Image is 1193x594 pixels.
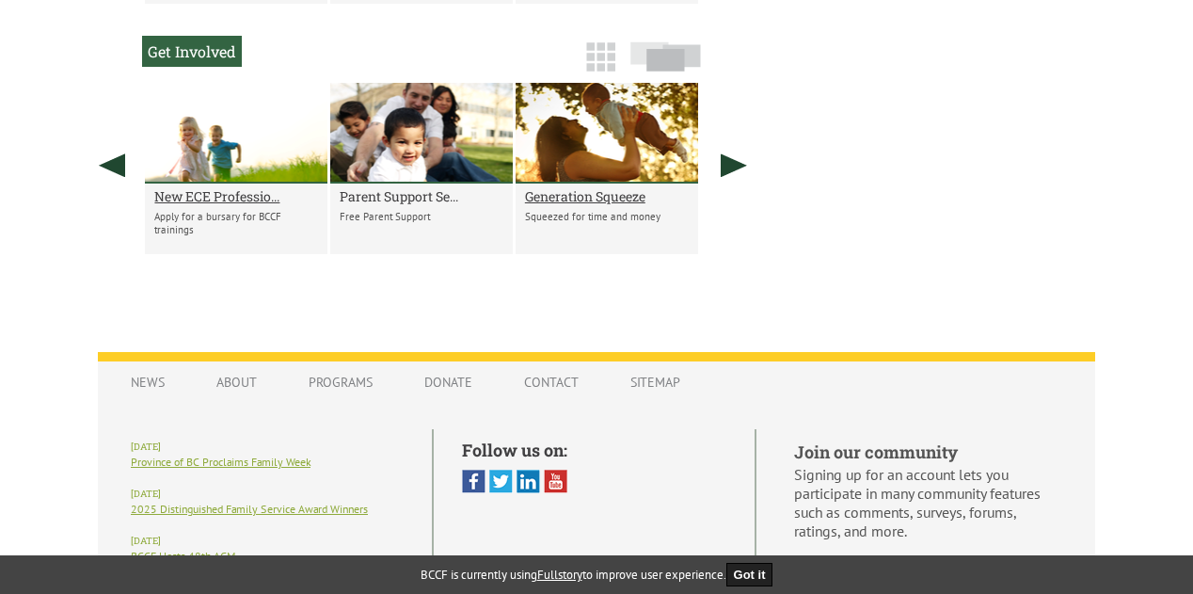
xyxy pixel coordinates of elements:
img: Facebook [462,470,485,493]
h6: [DATE] [131,488,404,500]
img: You Tube [544,470,567,493]
p: Signing up for an account lets you participate in many community features such as comments, surve... [794,465,1062,540]
p: Free Parent Support [340,210,503,223]
a: Donate [406,364,491,400]
li: Generation Squeeze [516,83,698,254]
a: Grid View [581,51,621,81]
a: Generation Squeeze [525,187,689,205]
h6: [DATE] [131,441,404,453]
h2: Get Involved [142,36,242,67]
a: Province of BC Proclaims Family Week [131,455,310,469]
a: Fullstory [537,567,582,583]
a: New ECE Professio... [154,187,318,205]
a: Sitemap [612,364,699,400]
img: Linked In [517,470,540,493]
a: About [198,364,276,400]
h5: Join our community [794,441,1062,463]
a: Slide View [625,51,707,81]
a: Contact [505,364,597,400]
img: Twitter [489,470,513,493]
img: grid-icon.png [586,42,615,72]
p: Apply for a bursary for BCCF trainings [154,210,318,236]
p: Squeezed for time and money [525,210,689,223]
a: Programs [290,364,391,400]
button: Got it [726,563,773,586]
h6: [DATE] [131,535,404,547]
a: BCCF Hosts 48th AGM [131,549,235,563]
a: News [112,364,183,400]
a: 2025 Distinguished Family Service Award Winners [131,502,368,516]
li: Parent Support Services of BC [330,83,513,254]
img: slide-icon.png [630,41,701,72]
li: New ECE Professional Development Bursaries [145,83,327,254]
a: Parent Support Se... [340,187,503,205]
h5: Follow us on: [462,439,726,461]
